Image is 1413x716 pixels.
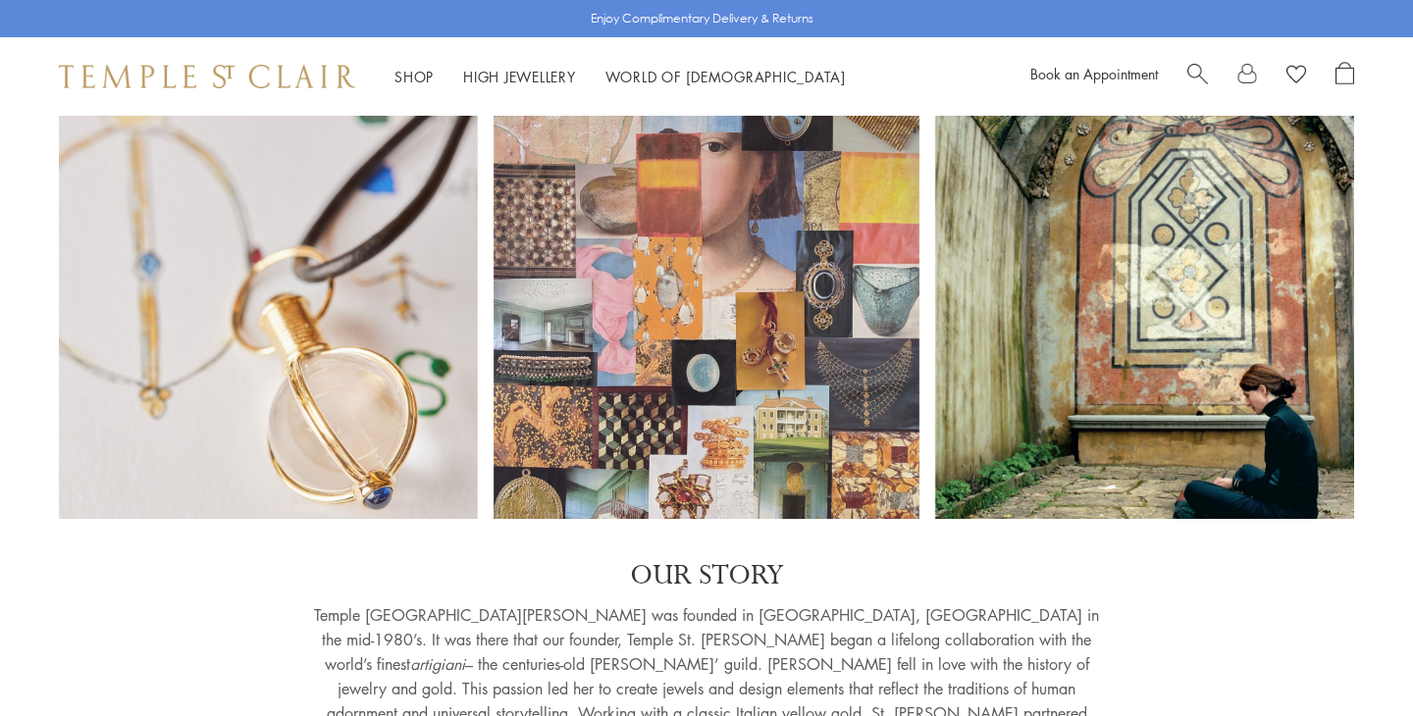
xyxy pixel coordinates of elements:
[394,67,434,86] a: ShopShop
[314,558,1099,593] p: OUR STORY
[1286,62,1306,91] a: View Wishlist
[605,67,846,86] a: World of [DEMOGRAPHIC_DATA]World of [DEMOGRAPHIC_DATA]
[59,65,355,88] img: Temple St. Clair
[1030,64,1158,83] a: Book an Appointment
[410,653,465,675] em: artigiani
[463,67,576,86] a: High JewelleryHigh Jewellery
[1187,62,1208,91] a: Search
[591,9,813,28] p: Enjoy Complimentary Delivery & Returns
[1335,62,1354,91] a: Open Shopping Bag
[394,65,846,89] nav: Main navigation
